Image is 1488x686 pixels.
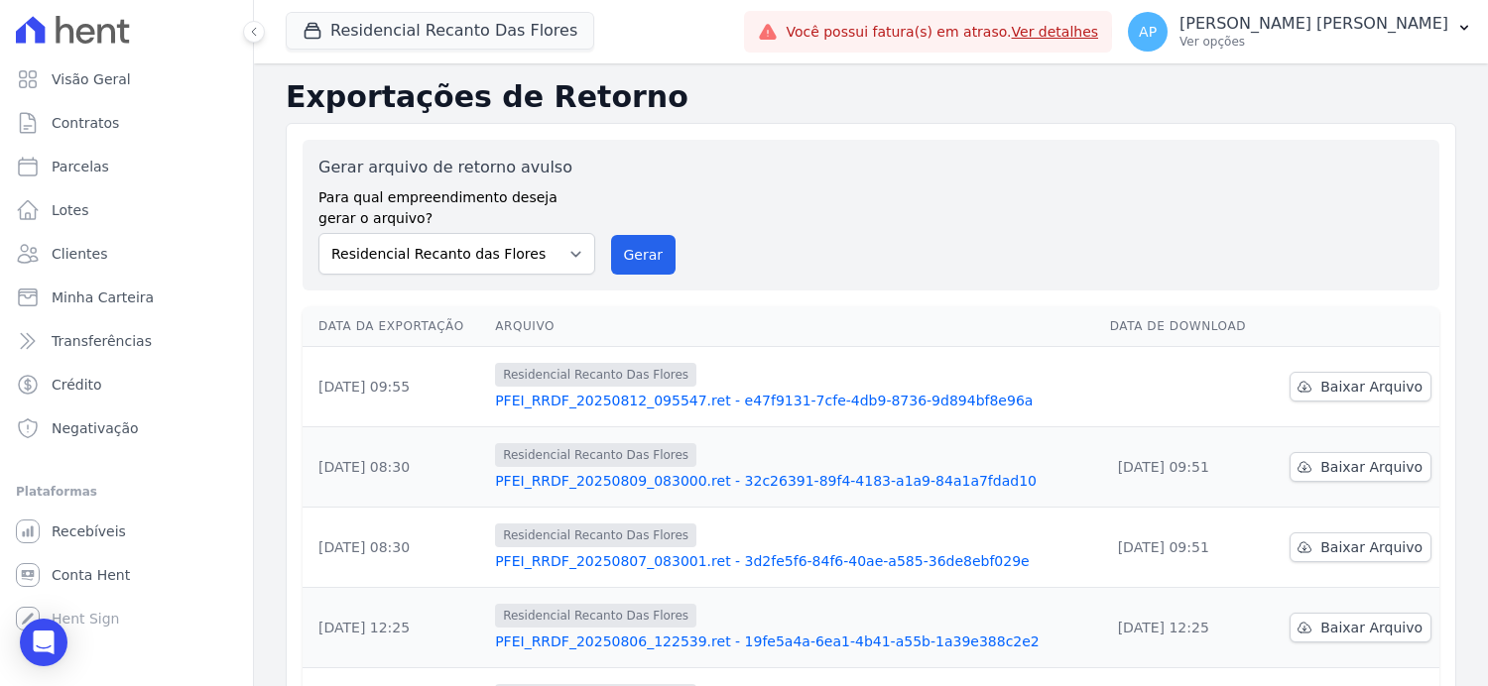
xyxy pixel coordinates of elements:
[16,480,237,504] div: Plataformas
[20,619,67,666] div: Open Intercom Messenger
[495,471,1093,491] a: PFEI_RRDF_20250809_083000.ret - 32c26391-89f4-4183-a1a9-84a1a7fdad10
[1179,14,1448,34] p: [PERSON_NAME] [PERSON_NAME]
[52,244,107,264] span: Clientes
[8,365,245,404] a: Crédito
[1102,588,1268,668] td: [DATE] 12:25
[1102,306,1268,347] th: Data de Download
[8,512,245,551] a: Recebíveis
[318,179,595,229] label: Para qual empreendimento deseja gerar o arquivo?
[1320,377,1423,397] span: Baixar Arquivo
[52,418,139,438] span: Negativação
[52,157,109,176] span: Parcelas
[286,79,1456,115] h2: Exportações de Retorno
[1320,618,1423,637] span: Baixar Arquivo
[318,156,595,179] label: Gerar arquivo de retorno avulso
[303,347,487,427] td: [DATE] 09:55
[52,113,119,133] span: Contratos
[1290,613,1431,642] a: Baixar Arquivo
[303,588,487,668] td: [DATE] 12:25
[1179,34,1448,50] p: Ver opções
[495,363,696,387] span: Residencial Recanto Das Flores
[52,69,131,89] span: Visão Geral
[495,631,1093,651] a: PFEI_RRDF_20250806_122539.ret - 19fe5a4a-6ea1-4b41-a55b-1a39e388c2e2
[1320,537,1423,557] span: Baixar Arquivo
[303,427,487,508] td: [DATE] 08:30
[1290,372,1431,401] a: Baixar Arquivo
[611,235,677,275] button: Gerar
[1112,4,1488,59] button: AP [PERSON_NAME] [PERSON_NAME] Ver opções
[1102,427,1268,508] td: [DATE] 09:51
[52,565,130,585] span: Conta Hent
[303,306,487,347] th: Data da Exportação
[8,408,245,448] a: Negativação
[495,551,1093,571] a: PFEI_RRDF_20250807_083001.ret - 3d2fe5f6-84f6-40ae-a585-36de8ebf029e
[495,391,1093,410] a: PFEI_RRDF_20250812_095547.ret - e47f9131-7cfe-4db9-8736-9d894bf8e96a
[8,190,245,230] a: Lotes
[52,375,102,395] span: Crédito
[8,321,245,361] a: Transferências
[52,287,154,307] span: Minha Carteira
[487,306,1101,347] th: Arquivo
[52,200,89,220] span: Lotes
[286,12,594,50] button: Residencial Recanto Das Flores
[52,331,152,351] span: Transferências
[495,443,696,467] span: Residencial Recanto Das Flores
[8,278,245,317] a: Minha Carteira
[786,22,1098,43] span: Você possui fatura(s) em atraso.
[1290,532,1431,562] a: Baixar Arquivo
[303,508,487,588] td: [DATE] 08:30
[8,147,245,186] a: Parcelas
[1290,452,1431,482] a: Baixar Arquivo
[52,521,126,541] span: Recebíveis
[1102,508,1268,588] td: [DATE] 09:51
[1012,24,1099,40] a: Ver detalhes
[1320,457,1423,477] span: Baixar Arquivo
[1139,25,1157,39] span: AP
[495,604,696,628] span: Residencial Recanto Das Flores
[495,523,696,547] span: Residencial Recanto Das Flores
[8,59,245,99] a: Visão Geral
[8,103,245,143] a: Contratos
[8,234,245,274] a: Clientes
[8,555,245,595] a: Conta Hent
